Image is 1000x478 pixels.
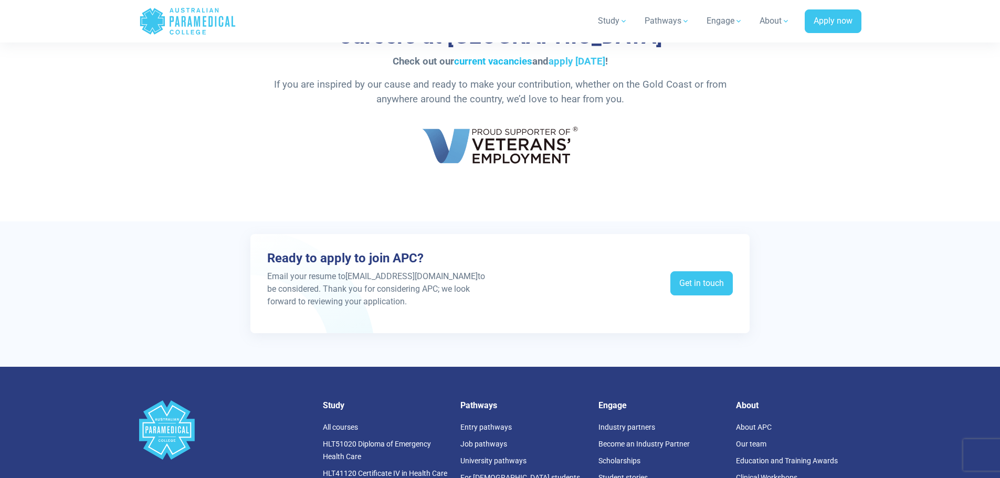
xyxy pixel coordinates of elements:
a: Get in touch [670,271,733,295]
a: HLT51020 Diploma of Emergency Health Care [323,440,431,461]
a: apply [DATE] [549,56,605,67]
h5: Engage [598,400,724,410]
a: Australian Paramedical College [139,4,236,38]
a: Education and Training Awards [736,456,838,465]
a: University pathways [460,456,527,465]
h5: About [736,400,861,410]
p: Email your resume to [EMAIL_ADDRESS][DOMAIN_NAME] to be considered. Thank you for considering APC... [267,270,493,308]
a: HLT41120 Certificate IV in Health Care [323,469,447,477]
a: current vacancies [454,56,532,67]
a: About APC [736,423,772,431]
h5: Study [323,400,448,410]
a: Study [592,6,634,36]
a: Industry partners [598,423,655,431]
a: Space [139,400,310,460]
a: Apply now [805,9,861,34]
a: Entry pathways [460,423,512,431]
a: Engage [700,6,749,36]
a: Pathways [638,6,696,36]
h5: Pathways [460,400,586,410]
h3: Ready to apply to join APC? [267,251,493,266]
a: Our team [736,440,766,448]
a: Scholarships [598,456,640,465]
a: Become an Industry Partner [598,440,690,448]
img: Proud Supporters of Veterans' Employment Australian Paramedical College [410,115,590,175]
span: If you are inspired by our cause and ready to make your contribution, whether on the Gold Coast o... [274,79,727,105]
a: About [753,6,796,36]
a: All courses [323,423,358,431]
span: Check out our and ! [393,56,608,67]
a: Job pathways [460,440,507,448]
